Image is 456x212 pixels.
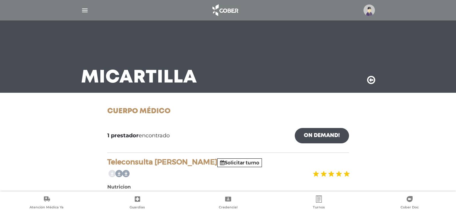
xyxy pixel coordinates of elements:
span: Guardias [130,205,145,210]
a: Guardias [92,195,183,211]
span: Turnos [313,205,325,210]
h3: Mi Cartilla [81,70,197,86]
span: Atención Médica Ya [30,205,64,210]
img: estrellas_badge.png [312,167,350,181]
a: Cober Doc [364,195,455,211]
span: Cober Doc [401,205,419,210]
span: encontrado [107,132,170,140]
b: 1 prestador [107,132,139,139]
img: logo_cober_home-white.png [209,3,241,17]
img: profile-placeholder.svg [363,5,375,16]
a: Credencial [183,195,273,211]
a: Turnos [273,195,364,211]
h1: Cuerpo Médico [107,107,349,116]
a: Atención Médica Ya [1,195,92,211]
b: Nutricion [107,184,131,190]
a: Solicitar turno [220,160,259,166]
span: Credencial [219,205,237,210]
a: On Demand! [295,128,349,143]
h4: Teleconsulta [PERSON_NAME] [107,158,349,167]
img: Cober_menu-lines-white.svg [81,7,89,14]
